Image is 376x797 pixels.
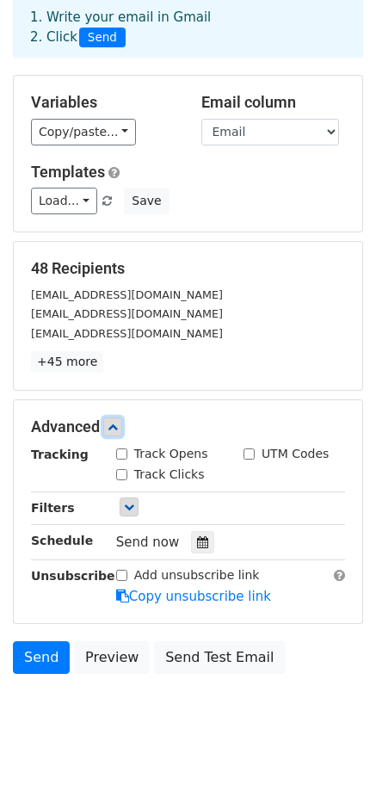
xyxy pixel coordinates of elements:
a: +45 more [31,351,103,373]
iframe: Chat Widget [290,714,376,797]
button: Save [124,188,169,214]
span: Send now [116,534,180,550]
h5: 48 Recipients [31,259,345,278]
label: UTM Codes [262,445,329,463]
a: Copy/paste... [31,119,136,145]
a: Send Test Email [154,641,285,674]
strong: Filters [31,501,75,515]
div: 1. Write your email in Gmail 2. Click [17,8,359,47]
small: [EMAIL_ADDRESS][DOMAIN_NAME] [31,288,223,301]
a: Copy unsubscribe link [116,589,271,604]
h5: Variables [31,93,176,112]
h5: Advanced [31,417,345,436]
h5: Email column [201,93,346,112]
strong: Schedule [31,534,93,547]
a: Templates [31,163,105,181]
strong: Tracking [31,448,89,461]
div: 聊天小组件 [290,714,376,797]
a: Send [13,641,70,674]
label: Add unsubscribe link [134,566,260,584]
strong: Unsubscribe [31,569,115,583]
small: [EMAIL_ADDRESS][DOMAIN_NAME] [31,307,223,320]
a: Preview [74,641,150,674]
label: Track Opens [134,445,208,463]
a: Load... [31,188,97,214]
span: Send [79,28,126,48]
small: [EMAIL_ADDRESS][DOMAIN_NAME] [31,327,223,340]
label: Track Clicks [134,466,205,484]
